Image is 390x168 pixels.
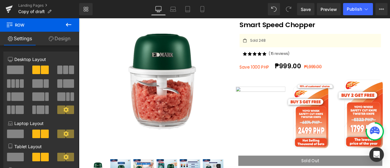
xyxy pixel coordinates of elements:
span: Copy of draft [18,9,45,14]
span: Smart Speed Chopper [190,2,280,14]
p: Save 1000 PHP [190,55,229,62]
button: Redo [282,3,295,15]
a: Preview [317,3,341,15]
a: Landing Pages [18,3,79,8]
button: Publish [343,3,373,15]
span: Save [301,6,311,13]
span: ₱999.00 [232,52,264,62]
span: Preview [321,6,337,13]
a: New Library [79,3,93,15]
button: Undo [268,3,280,15]
a: Laptop [166,3,180,15]
div: Open Intercom Messenger [369,147,384,162]
span: ₱1,999.00 [267,54,288,61]
p: Desktop Layout [8,56,74,63]
a: Mobile [195,3,210,15]
a: Desktop [151,3,166,15]
p: (15 reviews) [225,39,308,45]
button: More [375,3,388,15]
a: Tablet [180,3,195,15]
p: Laptop Layout [8,120,74,127]
span: Row [6,18,67,32]
span: Publish [347,7,362,12]
p: Sold 248 [203,24,221,29]
a: Design [40,32,79,45]
p: Tablet Layout [8,143,74,150]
